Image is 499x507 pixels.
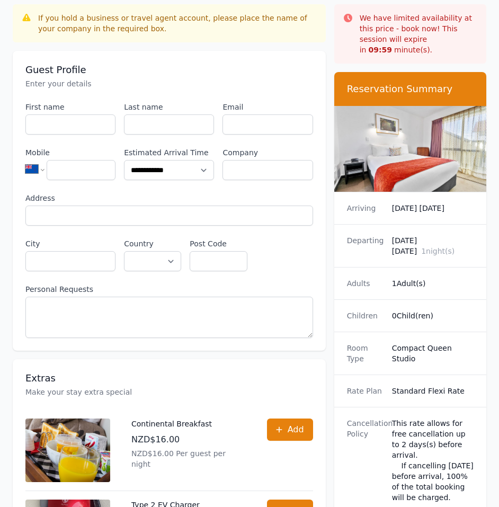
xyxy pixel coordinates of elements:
[124,102,214,112] label: Last name
[347,203,384,214] dt: Arriving
[392,310,474,321] dd: 0 Child(ren)
[347,278,384,289] dt: Adults
[347,310,384,321] dt: Children
[360,13,478,55] p: We have limited availability at this price - book now! This session will expire in minute(s).
[25,102,115,112] label: First name
[368,46,392,54] strong: 09 : 59
[25,372,313,385] h3: Extras
[131,448,246,469] p: NZD$16.00 Per guest per night
[124,147,214,158] label: Estimated Arrival Time
[25,147,115,158] label: Mobile
[25,387,313,397] p: Make your stay extra special
[25,238,115,249] label: City
[347,418,384,503] dt: Cancellation Policy
[25,64,313,76] h3: Guest Profile
[347,83,474,95] h3: Reservation Summary
[131,419,246,429] p: Continental Breakfast
[222,102,313,112] label: Email
[124,238,181,249] label: Country
[131,433,246,446] p: NZD$16.00
[347,386,384,396] dt: Rate Plan
[222,147,313,158] label: Company
[38,13,317,34] div: If you hold a business or travel agent account, please place the name of your company in the requ...
[392,343,474,364] dd: Compact Queen Studio
[25,284,313,295] label: Personal Requests
[25,78,313,89] p: Enter your details
[25,193,313,203] label: Address
[392,278,474,289] dd: 1 Adult(s)
[421,247,455,255] span: 1 night(s)
[288,423,304,436] span: Add
[392,418,474,503] div: This rate allows for free cancellation up to 2 days(s) before arrival. If cancelling [DATE] befor...
[392,203,474,214] dd: [DATE] [DATE]
[267,419,313,441] button: Add
[392,386,474,396] dd: Standard Flexi Rate
[25,419,110,482] img: Continental Breakfast
[190,238,247,249] label: Post Code
[392,235,474,256] dd: [DATE] [DATE]
[334,106,486,192] img: Compact Queen Studio
[347,343,384,364] dt: Room Type
[347,235,384,256] dt: Departing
